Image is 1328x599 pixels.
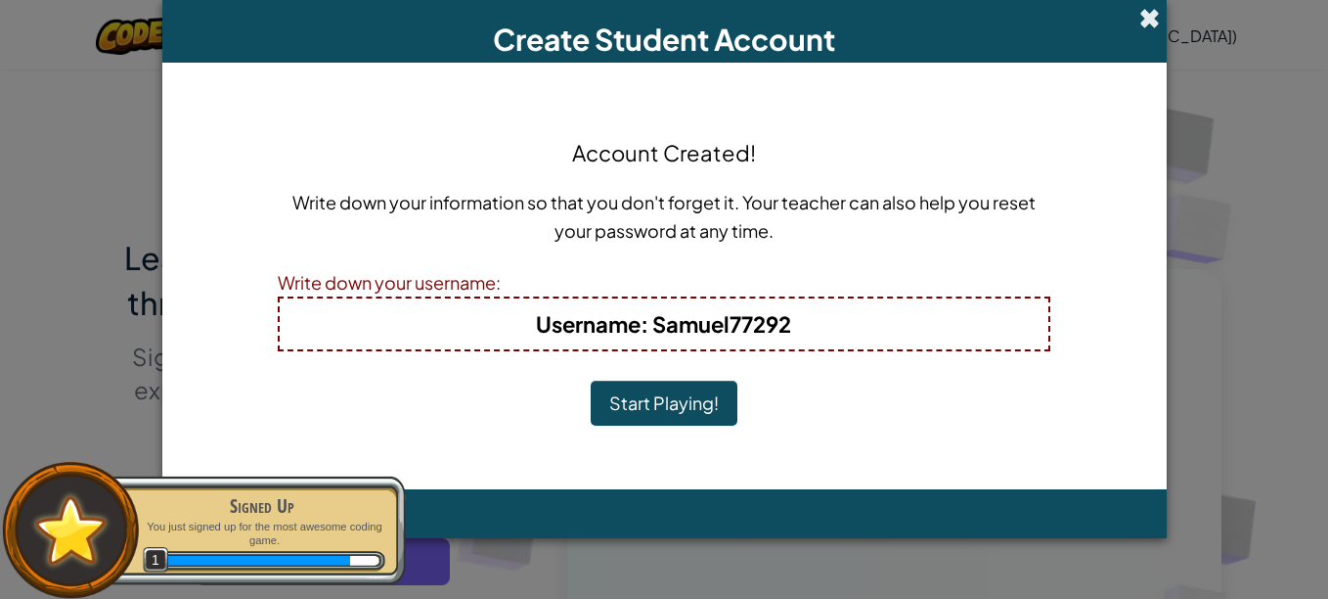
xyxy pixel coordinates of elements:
span: 1 [143,547,169,574]
p: Write down your information so that you don't forget it. Your teacher can also help you reset you... [278,188,1050,245]
img: default.png [26,486,115,574]
div: Signed Up [139,492,385,520]
button: Start Playing! [591,381,737,426]
span: Username [536,310,641,338]
p: You just signed up for the most awesome coding game. [139,520,385,548]
div: Write down your username: [278,268,1050,297]
span: Create Student Account [493,21,835,58]
b: : Samuel77292 [536,310,791,338]
h4: Account Created! [572,137,756,168]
